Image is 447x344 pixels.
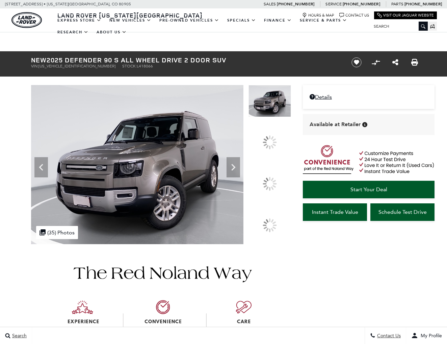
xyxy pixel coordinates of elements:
img: New 2025 Silicon Silver LAND ROVER S image 1 [31,85,243,244]
a: EXPRESS STORE [53,15,105,26]
a: Land Rover [US_STATE][GEOGRAPHIC_DATA] [53,11,207,19]
a: Finance [260,15,296,26]
a: Details [310,94,428,100]
span: [US_VEHICLE_IDENTIFICATION_NUMBER] [38,64,115,68]
a: [PHONE_NUMBER] [277,1,314,7]
span: VIN: [31,64,38,68]
iframe: YouTube video player [303,224,435,331]
button: user-profile-menu [406,327,447,344]
span: Stock: [122,64,137,68]
a: Service & Parts [296,15,351,26]
button: Compare vehicle [371,57,381,67]
span: Sales [264,2,276,6]
a: New Vehicles [105,15,155,26]
nav: Main Navigation [53,15,369,38]
a: [PHONE_NUMBER] [343,1,380,7]
a: Pre-Owned Vehicles [155,15,223,26]
h1: 2025 Defender 90 S All Wheel Drive 2 Door SUV [31,56,340,64]
div: (35) Photos [36,226,78,239]
img: New 2025 Silicon Silver LAND ROVER S image 1 [248,85,291,117]
div: Vehicle is in stock and ready for immediate delivery. Due to demand, availability is subject to c... [362,122,367,127]
a: Instant Trade Value [303,203,367,221]
span: Available at Retailer [310,121,361,128]
input: Search [369,22,428,30]
a: [STREET_ADDRESS] • [US_STATE][GEOGRAPHIC_DATA], CO 80905 [5,2,131,6]
span: Start Your Deal [350,186,387,193]
span: Instant Trade Value [312,209,358,215]
span: Parts [391,2,403,6]
a: Hours & Map [302,13,334,18]
span: Service [325,2,341,6]
a: Schedule Test Drive [370,203,435,221]
button: Save vehicle [349,57,364,68]
span: Schedule Test Drive [378,209,427,215]
strong: New [31,55,47,64]
a: Start Your Deal [303,181,435,198]
a: Contact Us [339,13,369,18]
span: My Profile [418,333,442,339]
span: Contact Us [375,333,401,339]
a: Research [53,26,93,38]
a: Share this New 2025 Defender 90 S All Wheel Drive 2 Door SUV [392,58,398,66]
a: Visit Our Jaguar Website [377,13,434,18]
span: Land Rover [US_STATE][GEOGRAPHIC_DATA] [57,11,203,19]
a: About Us [93,26,131,38]
a: Print this New 2025 Defender 90 S All Wheel Drive 2 Door SUV [411,58,418,66]
a: land-rover [11,12,42,28]
a: Specials [223,15,260,26]
span: Search [10,333,27,339]
a: [PHONE_NUMBER] [404,1,442,7]
span: L418066 [137,64,153,68]
img: Land Rover [11,12,42,28]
